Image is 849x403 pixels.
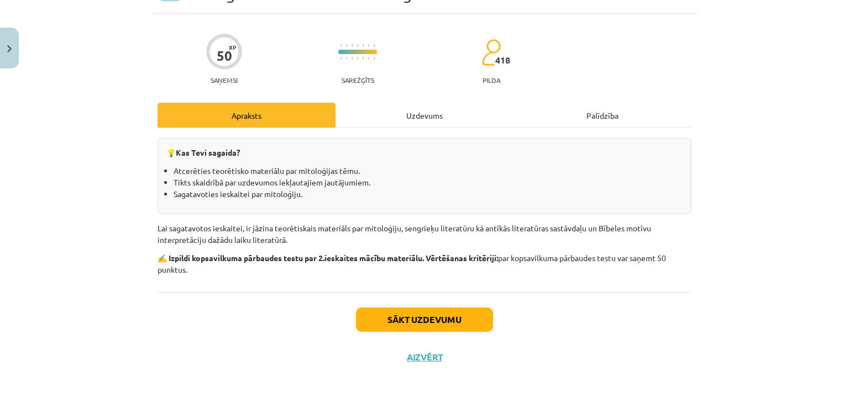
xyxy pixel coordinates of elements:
[158,253,498,263] strong: ✍️ Izpildi kopsavilkuma pārbaudes testu par 2.ieskaites mācību materiālu. Vērtēšanas kritēriji:
[352,57,353,60] img: icon-short-line-57e1e144782c952c97e751825c79c345078a6d821885a25fce030b3d8c18986b.svg
[374,44,375,47] img: icon-short-line-57e1e144782c952c97e751825c79c345078a6d821885a25fce030b3d8c18986b.svg
[363,57,364,60] img: icon-short-line-57e1e144782c952c97e751825c79c345078a6d821885a25fce030b3d8c18986b.svg
[342,76,374,84] p: Sarežģīts
[158,214,691,246] p: Lai sagatavotos ieskaitei, ir jāzina teorētiskais materiāls par mitoloģiju, sengrieķu literatūru ...
[229,44,236,50] span: XP
[346,44,347,47] img: icon-short-line-57e1e144782c952c97e751825c79c345078a6d821885a25fce030b3d8c18986b.svg
[513,103,691,128] div: Palīdzība
[174,177,683,188] li: Tikts skaidrībā par uzdevumos iekļautajiem jautājumiem.
[336,103,513,128] div: Uzdevums
[368,44,369,47] img: icon-short-line-57e1e144782c952c97e751825c79c345078a6d821885a25fce030b3d8c18986b.svg
[483,76,500,84] p: pilda
[481,39,501,66] img: students-c634bb4e5e11cddfef0936a35e636f08e4e9abd3cc4e673bd6f9a4125e45ecb1.svg
[158,252,691,275] p: par kopsavilkuma pārbaudes testu var saņemt 50 punktus.
[495,55,510,65] span: 418
[340,57,342,60] img: icon-short-line-57e1e144782c952c97e751825c79c345078a6d821885a25fce030b3d8c18986b.svg
[340,44,342,47] img: icon-short-line-57e1e144782c952c97e751825c79c345078a6d821885a25fce030b3d8c18986b.svg
[357,57,358,60] img: icon-short-line-57e1e144782c952c97e751825c79c345078a6d821885a25fce030b3d8c18986b.svg
[363,44,364,47] img: icon-short-line-57e1e144782c952c97e751825c79c345078a6d821885a25fce030b3d8c18986b.svg
[217,48,232,63] div: 50
[346,57,347,60] img: icon-short-line-57e1e144782c952c97e751825c79c345078a6d821885a25fce030b3d8c18986b.svg
[158,103,336,128] div: Apraksts
[352,44,353,47] img: icon-short-line-57e1e144782c952c97e751825c79c345078a6d821885a25fce030b3d8c18986b.svg
[356,307,493,332] button: Sākt uzdevumu
[206,76,242,84] p: Saņemsi
[374,57,375,60] img: icon-short-line-57e1e144782c952c97e751825c79c345078a6d821885a25fce030b3d8c18986b.svg
[174,165,683,177] li: Atcerēties teorētisko materiālu par mitoloģijas tēmu.
[357,44,358,47] img: icon-short-line-57e1e144782c952c97e751825c79c345078a6d821885a25fce030b3d8c18986b.svg
[403,352,446,363] button: Aizvērt
[174,188,683,200] li: Sagatavoties ieskaitei par mitoloģiju.
[368,57,369,60] img: icon-short-line-57e1e144782c952c97e751825c79c345078a6d821885a25fce030b3d8c18986b.svg
[7,45,12,52] img: icon-close-lesson-0947bae3869378f0d4975bcd49f059093ad1ed9edebbc8119c70593378902aed.svg
[176,147,240,157] strong: Kas Tevi sagaida?
[166,147,683,158] p: 💡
